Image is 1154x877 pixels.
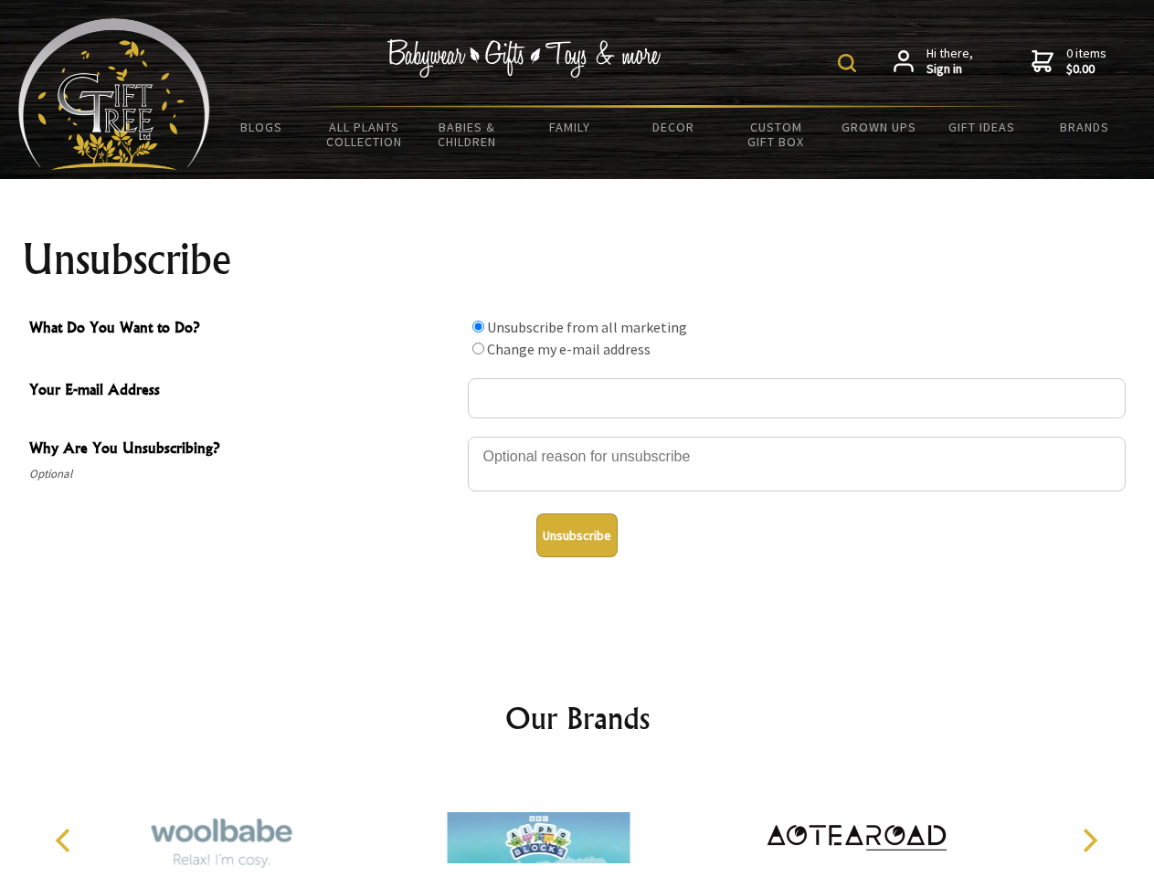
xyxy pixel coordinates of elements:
[930,108,1033,146] a: Gift Ideas
[621,108,725,146] a: Decor
[926,61,973,78] strong: Sign in
[468,378,1126,418] input: Your E-mail Address
[1066,45,1106,78] span: 0 items
[46,820,86,861] button: Previous
[926,46,973,78] span: Hi there,
[472,343,484,354] input: What Do You Want to Do?
[416,108,519,161] a: Babies & Children
[725,108,828,161] a: Custom Gift Box
[472,321,484,333] input: What Do You Want to Do?
[29,463,459,485] span: Optional
[487,318,687,336] label: Unsubscribe from all marketing
[827,108,930,146] a: Grown Ups
[1032,46,1106,78] a: 0 items$0.00
[519,108,622,146] a: Family
[210,108,313,146] a: BLOGS
[22,238,1133,281] h1: Unsubscribe
[487,340,651,358] label: Change my e-mail address
[29,378,459,405] span: Your E-mail Address
[18,18,210,170] img: Babyware - Gifts - Toys and more...
[1066,61,1106,78] strong: $0.00
[37,696,1118,740] h2: Our Brands
[29,316,459,343] span: What Do You Want to Do?
[468,437,1126,491] textarea: Why Are You Unsubscribing?
[313,108,417,161] a: All Plants Collection
[536,513,618,557] button: Unsubscribe
[1033,108,1137,146] a: Brands
[387,39,662,78] img: Babywear - Gifts - Toys & more
[1069,820,1109,861] button: Next
[29,437,459,463] span: Why Are You Unsubscribing?
[838,54,856,72] img: product search
[894,46,973,78] a: Hi there,Sign in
